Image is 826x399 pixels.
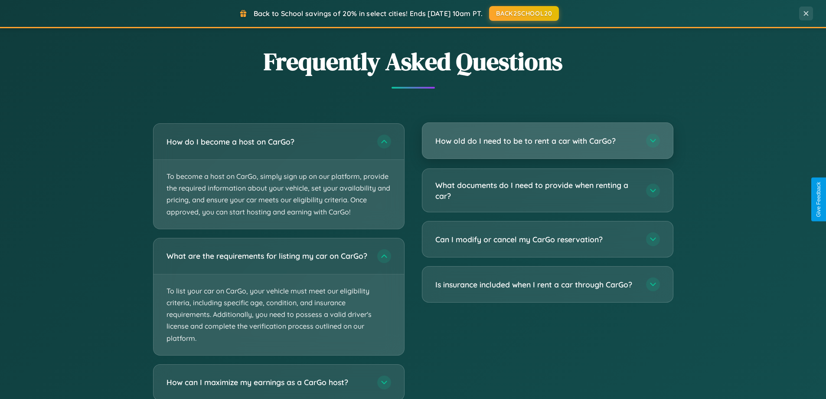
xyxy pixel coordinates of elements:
[153,274,404,355] p: To list your car on CarGo, your vehicle must meet our eligibility criteria, including specific ag...
[167,251,369,261] h3: What are the requirements for listing my car on CarGo?
[254,9,483,18] span: Back to School savings of 20% in select cities! Ends [DATE] 10am PT.
[435,279,637,290] h3: Is insurance included when I rent a car through CarGo?
[435,135,637,146] h3: How old do I need to be to rent a car with CarGo?
[435,234,637,245] h3: Can I modify or cancel my CarGo reservation?
[167,377,369,388] h3: How can I maximize my earnings as a CarGo host?
[167,136,369,147] h3: How do I become a host on CarGo?
[435,180,637,201] h3: What documents do I need to provide when renting a car?
[489,6,559,21] button: BACK2SCHOOL20
[153,45,673,78] h2: Frequently Asked Questions
[816,182,822,217] div: Give Feedback
[153,160,404,229] p: To become a host on CarGo, simply sign up on our platform, provide the required information about...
